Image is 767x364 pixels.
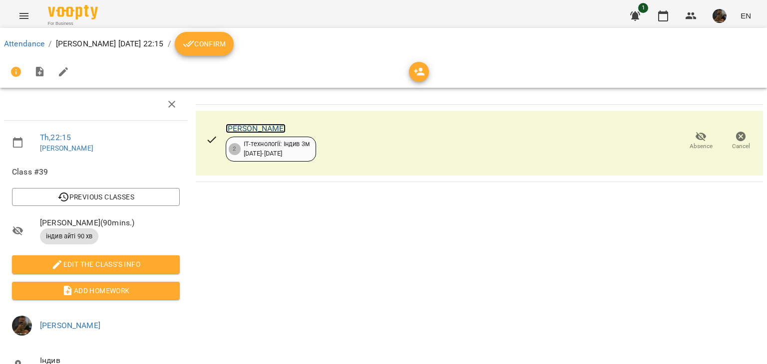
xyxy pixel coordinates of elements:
span: Add Homework [20,285,172,297]
a: Attendance [4,39,44,48]
button: Absence [681,127,721,155]
a: [PERSON_NAME] [40,144,93,152]
div: 2 [229,143,241,155]
span: 1 [638,3,648,13]
nav: breadcrumb [4,32,763,56]
span: EN [741,10,751,21]
button: Cancel [721,127,761,155]
span: Class #39 [12,166,180,178]
p: [PERSON_NAME] [DATE] 22:15 [56,38,164,50]
span: Previous Classes [20,191,172,203]
img: 38836d50468c905d322a6b1b27ef4d16.jpg [713,9,727,23]
a: Th , 22:15 [40,133,71,142]
button: Previous Classes [12,188,180,206]
li: / [168,38,171,50]
span: Cancel [732,142,750,151]
button: Confirm [175,32,234,56]
div: ІТ-технології: Індив 3м [DATE] - [DATE] [244,140,310,158]
button: Add Homework [12,282,180,300]
button: Menu [12,4,36,28]
span: Confirm [183,38,226,50]
li: / [48,38,51,50]
a: [PERSON_NAME] [40,321,100,330]
span: Edit the class's Info [20,258,172,270]
span: [PERSON_NAME] ( 90 mins. ) [40,217,180,229]
span: Absence [690,142,713,151]
img: Voopty Logo [48,5,98,19]
button: EN [737,6,755,25]
img: 38836d50468c905d322a6b1b27ef4d16.jpg [12,316,32,336]
button: Edit the class's Info [12,255,180,273]
span: індив айті 90 хв [40,232,98,241]
span: For Business [48,20,98,27]
a: [PERSON_NAME] [226,124,286,133]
